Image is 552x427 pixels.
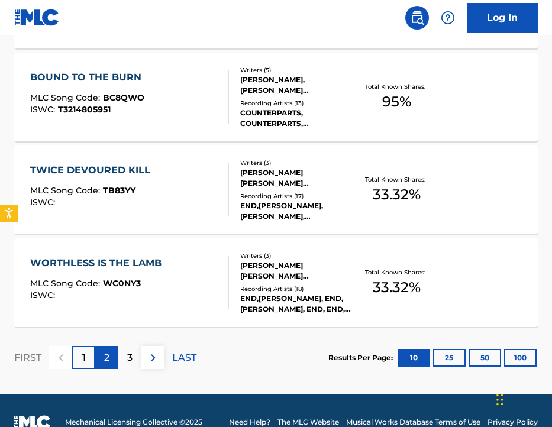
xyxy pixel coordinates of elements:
span: WC0NY3 [103,278,141,289]
div: Recording Artists ( 13 ) [240,99,353,108]
div: TWICE DEVOURED KILL [30,163,156,177]
p: Total Known Shares: [365,175,428,184]
span: ISWC : [30,290,58,300]
div: END,[PERSON_NAME], END,[PERSON_NAME], END, END, END [240,293,353,315]
div: [PERSON_NAME], [PERSON_NAME] [PERSON_NAME], [PERSON_NAME], [PERSON_NAME] [PERSON_NAME], [PERSON_N... [240,75,353,96]
span: 33.32 % [373,277,421,298]
span: ISWC : [30,197,58,208]
div: Writers ( 3 ) [240,251,353,260]
div: END,[PERSON_NAME], [PERSON_NAME],[PERSON_NAME][GEOGRAPHIC_DATA], [PERSON_NAME], [PERSON_NAME], END [240,200,353,222]
a: TWICE DEVOURED KILLMLC Song Code:TB83YYISWC:Writers (3)[PERSON_NAME] [PERSON_NAME] [PERSON_NAME],... [14,145,538,234]
span: 33.32 % [373,184,421,205]
span: BC8QWO [103,92,144,103]
span: TB83YY [103,185,135,196]
div: Help [436,6,460,30]
p: 2 [104,351,109,365]
span: T3214805951 [58,104,111,115]
span: ISWC : [30,104,58,115]
div: [PERSON_NAME] [PERSON_NAME] [PERSON_NAME], [PERSON_NAME] [240,260,353,282]
img: MLC Logo [14,9,60,26]
p: Results Per Page: [328,352,396,363]
p: LAST [172,351,196,365]
img: help [441,11,455,25]
a: WORTHLESS IS THE LAMBMLC Song Code:WC0NY3ISWC:Writers (3)[PERSON_NAME] [PERSON_NAME] [PERSON_NAME... [14,238,538,327]
button: 100 [504,349,537,367]
a: BOUND TO THE BURNMLC Song Code:BC8QWOISWC:T3214805951Writers (5)[PERSON_NAME], [PERSON_NAME] [PER... [14,53,538,141]
img: right [146,351,160,365]
div: WORTHLESS IS THE LAMB [30,256,167,270]
button: 25 [433,349,466,367]
a: Public Search [405,6,429,30]
div: Writers ( 5 ) [240,66,353,75]
button: 10 [398,349,430,367]
div: COUNTERPARTS, COUNTERPARTS, COUNTERPARTS, COUNTERPARTS, COUNTERPARTS [240,108,353,129]
p: Total Known Shares: [365,268,428,277]
p: Total Known Shares: [365,82,428,91]
img: search [410,11,424,25]
p: 1 [82,351,86,365]
div: Recording Artists ( 17 ) [240,192,353,200]
span: MLC Song Code : [30,92,103,103]
div: [PERSON_NAME] [PERSON_NAME] [PERSON_NAME], [PERSON_NAME] [240,167,353,189]
span: MLC Song Code : [30,185,103,196]
span: 95 % [382,91,411,112]
div: Writers ( 3 ) [240,158,353,167]
span: MLC Song Code : [30,278,103,289]
p: FIRST [14,351,41,365]
a: Log In [467,3,538,33]
button: 50 [469,349,501,367]
p: 3 [127,351,133,365]
div: Recording Artists ( 18 ) [240,284,353,293]
iframe: Chat Widget [493,370,552,427]
div: BOUND TO THE BURN [30,70,147,85]
div: Drag [496,382,503,418]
